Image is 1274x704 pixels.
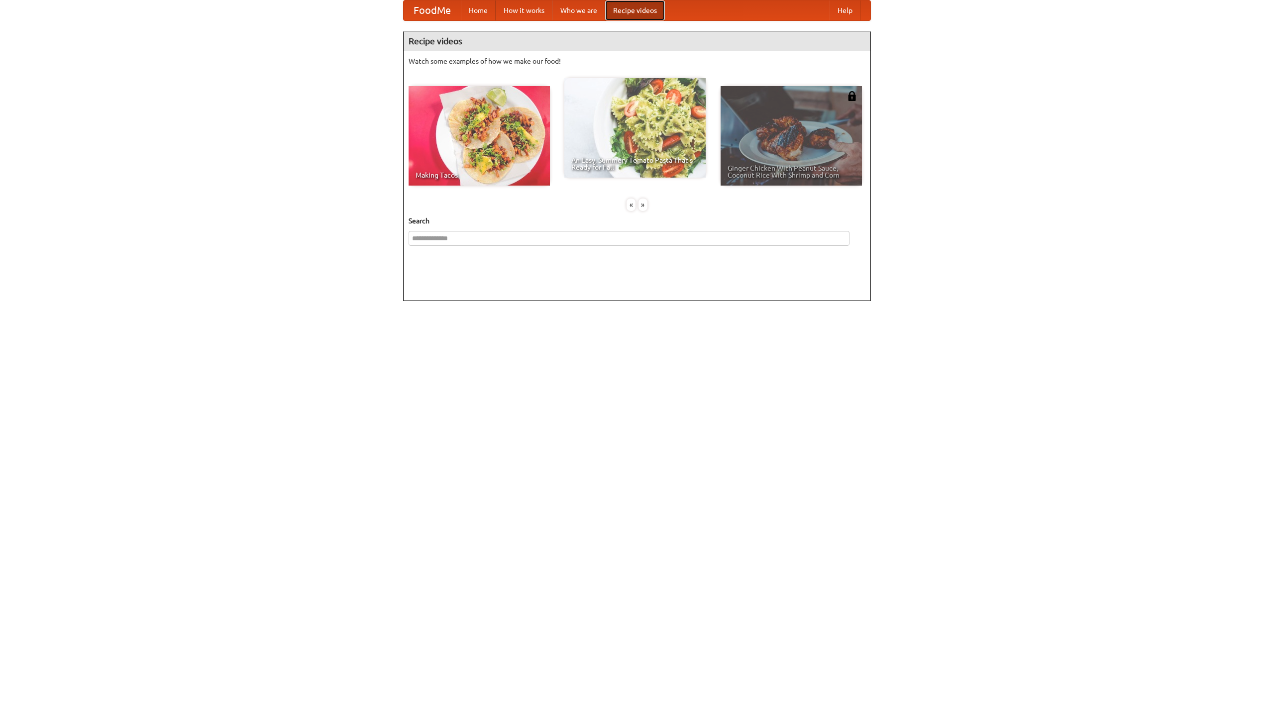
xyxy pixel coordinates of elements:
a: Recipe videos [605,0,665,20]
a: How it works [496,0,552,20]
h5: Search [409,216,865,226]
a: Home [461,0,496,20]
h4: Recipe videos [404,31,870,51]
div: » [638,199,647,211]
span: An Easy, Summery Tomato Pasta That's Ready for Fall [571,157,699,171]
a: FoodMe [404,0,461,20]
p: Watch some examples of how we make our food! [409,56,865,66]
a: Help [830,0,860,20]
a: Who we are [552,0,605,20]
a: Making Tacos [409,86,550,186]
a: An Easy, Summery Tomato Pasta That's Ready for Fall [564,78,706,178]
div: « [627,199,636,211]
span: Making Tacos [416,172,543,179]
img: 483408.png [847,91,857,101]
